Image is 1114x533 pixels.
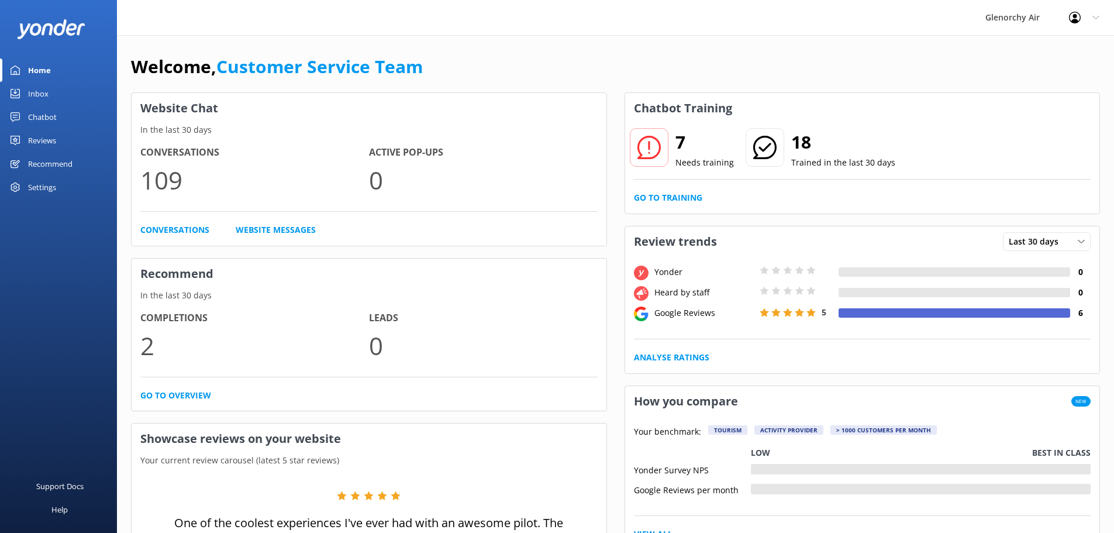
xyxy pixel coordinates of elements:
h4: Leads [369,311,598,326]
div: Google Reviews [651,307,757,319]
div: Home [28,59,51,82]
h4: 0 [1070,266,1091,278]
a: Website Messages [236,223,316,236]
h3: How you compare [625,386,747,417]
h4: 0 [1070,286,1091,299]
div: Yonder [651,266,757,278]
p: Your current review carousel (latest 5 star reviews) [132,454,606,467]
a: Go to overview [140,389,211,402]
div: Settings [28,176,56,199]
h4: 6 [1070,307,1091,319]
p: In the last 30 days [132,289,606,302]
div: Recommend [28,152,73,176]
h2: 7 [675,128,734,156]
p: 0 [369,326,598,365]
h1: Welcome, [131,53,423,81]
h3: Review trends [625,226,726,257]
div: Google Reviews per month [634,484,751,494]
p: In the last 30 days [132,123,606,136]
p: Best in class [1032,446,1091,459]
a: Customer Service Team [216,54,423,78]
p: Your benchmark: [634,425,701,439]
h4: Active Pop-ups [369,145,598,160]
div: Tourism [708,425,747,435]
p: 0 [369,160,598,200]
a: Analyse Ratings [634,351,709,364]
div: Inbox [28,82,49,105]
div: Reviews [28,129,56,152]
img: yonder-white-logo.png [18,19,85,39]
div: Heard by staff [651,286,757,299]
span: Last 30 days [1009,235,1065,248]
span: 5 [822,307,826,318]
h3: Showcase reviews on your website [132,424,606,454]
div: Yonder Survey NPS [634,464,751,474]
h4: Conversations [140,145,369,160]
p: Trained in the last 30 days [791,156,895,169]
p: Needs training [675,156,734,169]
h3: Recommend [132,259,606,289]
a: Go to Training [634,191,702,204]
h4: Completions [140,311,369,326]
div: Support Docs [36,474,84,498]
span: New [1071,396,1091,407]
h2: 18 [791,128,895,156]
div: > 1000 customers per month [830,425,937,435]
p: 2 [140,326,369,365]
a: Conversations [140,223,209,236]
p: Low [751,446,770,459]
h3: Website Chat [132,93,606,123]
p: 109 [140,160,369,200]
div: Chatbot [28,105,57,129]
div: Activity Provider [754,425,823,435]
div: Help [51,498,68,521]
h3: Chatbot Training [625,93,741,123]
